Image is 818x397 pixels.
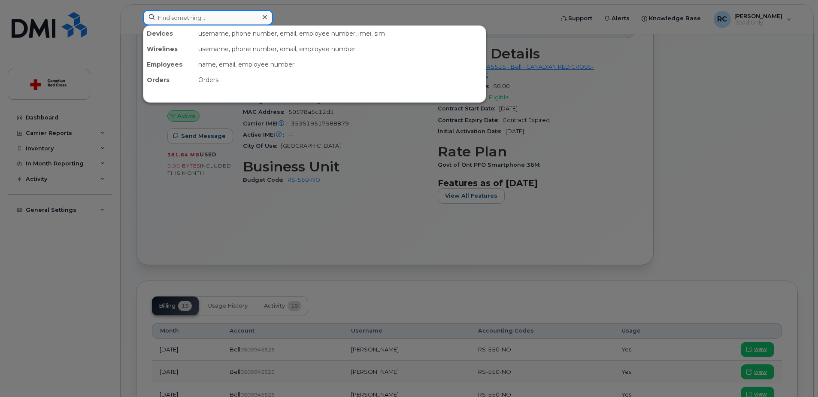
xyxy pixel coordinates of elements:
[195,41,486,57] div: username, phone number, email, employee number
[143,10,273,25] input: Find something...
[195,26,486,41] div: username, phone number, email, employee number, imei, sim
[143,26,195,41] div: Devices
[195,57,486,72] div: name, email, employee number
[143,41,195,57] div: Wirelines
[143,72,195,88] div: Orders
[143,57,195,72] div: Employees
[195,72,486,88] div: Orders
